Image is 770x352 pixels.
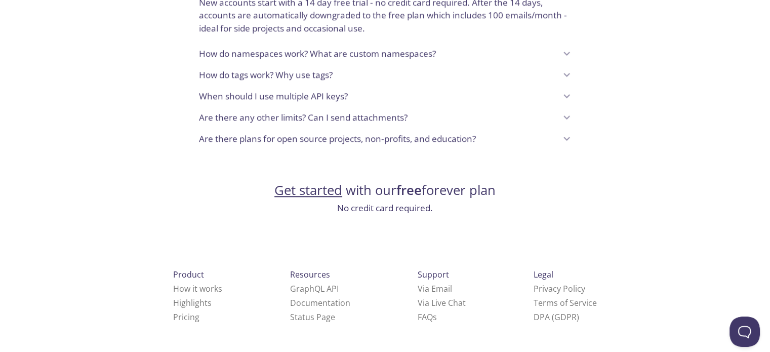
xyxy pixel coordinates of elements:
a: Documentation [290,297,350,308]
a: DPA (GDPR) [534,311,579,323]
span: Resources [290,269,330,280]
span: Support [418,269,449,280]
strong: free [396,181,422,199]
a: Via Live Chat [418,297,466,308]
span: Product [173,269,204,280]
a: Pricing [173,311,199,323]
p: How do namespaces work? What are custom namespaces? [199,47,436,60]
div: When should I use multiple API keys? [191,86,580,107]
span: Legal [534,269,553,280]
div: How do tags work? Why use tags? [191,64,580,86]
a: Privacy Policy [534,283,585,294]
iframe: Help Scout Beacon - Open [730,317,760,347]
p: Are there any other limits? Can I send attachments? [199,111,408,124]
span: s [433,311,437,323]
h2: with our forever plan [274,182,496,199]
div: How do namespaces work? What are custom namespaces? [191,43,580,64]
a: FAQ [418,311,437,323]
a: GraphQL API [290,283,339,294]
a: Highlights [173,297,212,308]
h3: No credit card required. [274,202,496,215]
a: Status Page [290,311,335,323]
div: Are there any other limits? Can I send attachments? [191,107,580,128]
p: Are there plans for open source projects, non-profits, and education? [199,132,476,145]
p: How do tags work? Why use tags? [199,68,333,82]
a: Terms of Service [534,297,597,308]
a: How it works [173,283,222,294]
p: When should I use multiple API keys? [199,90,348,103]
div: Are there plans for open source projects, non-profits, and education? [191,128,580,149]
a: Get started [274,181,342,199]
a: Via Email [418,283,452,294]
